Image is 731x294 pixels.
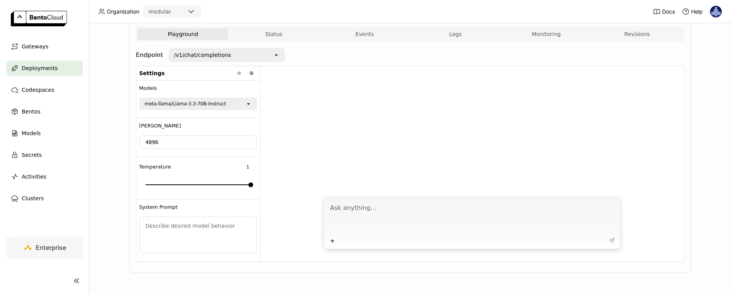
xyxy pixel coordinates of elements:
div: /v1/chat/completions [174,51,231,59]
span: Models [22,129,41,138]
a: Models [6,126,83,141]
button: Playground [138,28,229,40]
img: Mostafa Hagog [710,6,722,17]
span: Enterprise [36,244,66,251]
a: Activities [6,169,83,184]
div: Help [682,8,703,15]
div: meta-llama/Llama-3.3-70B-Instruct [145,100,226,108]
span: Bentos [22,107,40,116]
a: Bentos [6,104,83,119]
span: Help [691,8,703,15]
div: Settings [136,66,260,81]
a: Clusters [6,191,83,206]
button: Events [319,28,410,40]
button: Revisions [592,28,683,40]
strong: Endpoint [136,51,163,58]
span: Organization [107,8,139,15]
input: Selected /v1/chat/completions. [232,51,233,59]
span: Temperature [139,164,171,170]
span: Docs [662,8,675,15]
span: Secrets [22,150,42,160]
div: modular [149,8,171,15]
a: Gateways [6,39,83,54]
button: Monitoring [501,28,592,40]
span: Logs [449,31,462,38]
span: System Prompt [139,204,178,210]
span: Deployments [22,64,58,73]
a: Deployments [6,60,83,76]
span: Gateways [22,42,48,51]
span: Activities [22,172,46,181]
input: Temperature [239,162,257,172]
span: [PERSON_NAME] [139,123,181,129]
a: Enterprise [6,237,83,258]
svg: open [245,101,252,107]
a: Codespaces [6,82,83,98]
svg: Plus [329,238,336,244]
span: Clusters [22,194,44,203]
span: Codespaces [22,85,54,95]
button: Status [228,28,319,40]
a: Secrets [6,147,83,163]
a: Docs [653,8,675,15]
img: logo [11,11,67,26]
input: Selected modular. [172,8,173,16]
svg: open [273,52,279,58]
span: Models [139,85,157,91]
